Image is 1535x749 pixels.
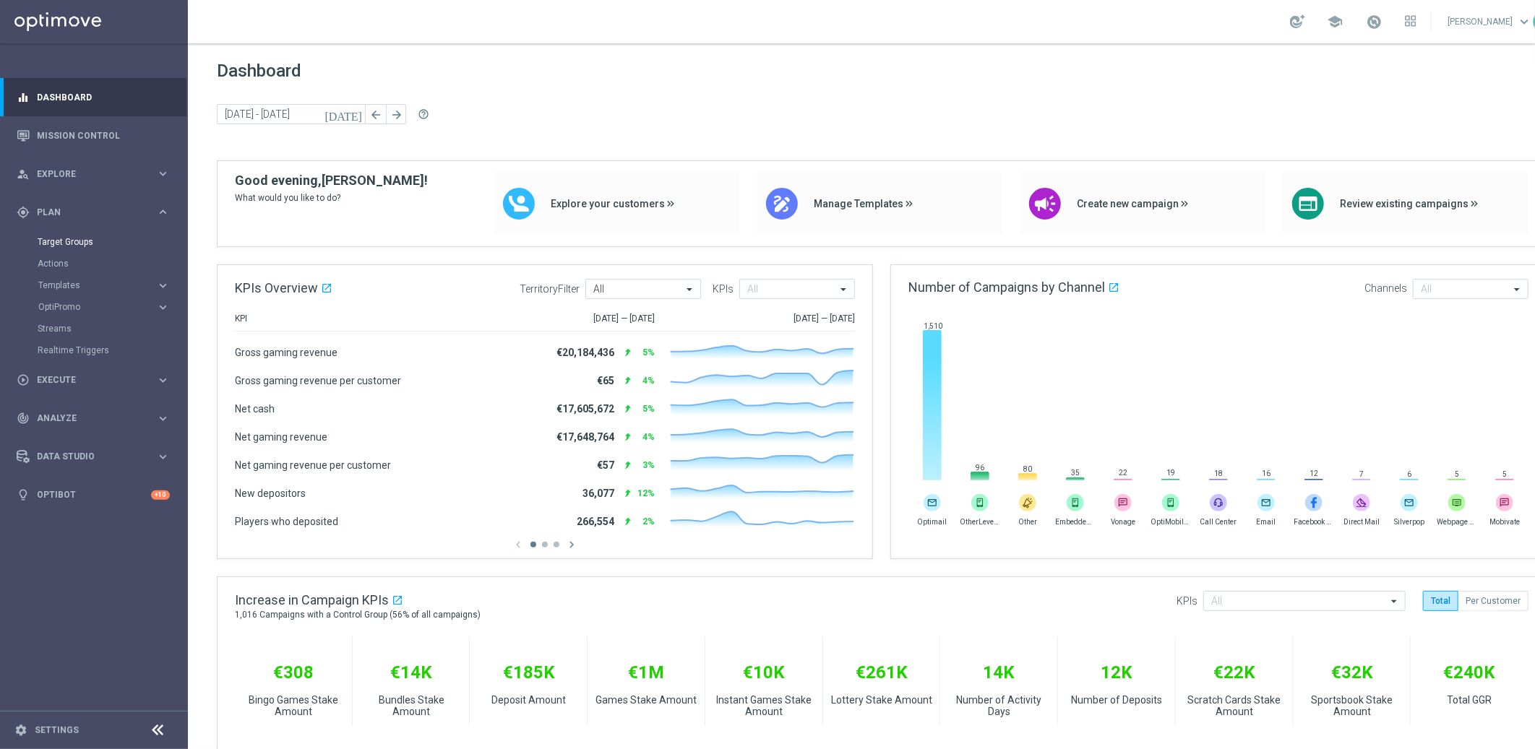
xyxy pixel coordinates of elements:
div: Data Studio [17,450,156,463]
i: keyboard_arrow_right [156,205,170,219]
div: Realtime Triggers [38,339,186,361]
i: gps_fixed [17,206,30,219]
button: lightbulb Optibot +10 [16,489,171,501]
span: keyboard_arrow_down [1516,14,1532,30]
div: Dashboard [17,78,170,116]
i: settings [14,724,27,737]
div: +10 [151,490,170,500]
div: OptiPromo [38,303,156,311]
a: Settings [35,726,79,735]
div: Templates [38,274,186,296]
i: keyboard_arrow_right [156,300,170,314]
button: gps_fixed Plan keyboard_arrow_right [16,207,171,218]
i: equalizer [17,91,30,104]
div: Actions [38,253,186,274]
i: keyboard_arrow_right [156,373,170,387]
a: Streams [38,323,150,334]
div: Optibot [17,476,170,514]
i: keyboard_arrow_right [156,412,170,425]
button: person_search Explore keyboard_arrow_right [16,168,171,180]
div: Analyze [17,412,156,425]
i: play_circle_outline [17,373,30,386]
button: track_changes Analyze keyboard_arrow_right [16,412,171,424]
a: Actions [38,258,150,269]
span: Data Studio [37,452,156,461]
div: Templates [38,281,156,290]
i: keyboard_arrow_right [156,279,170,293]
a: Dashboard [37,78,170,116]
i: person_search [17,168,30,181]
span: OptiPromo [38,303,142,311]
span: Plan [37,208,156,217]
a: Mission Control [37,116,170,155]
span: Templates [38,281,142,290]
span: Execute [37,376,156,384]
button: Mission Control [16,130,171,142]
div: Streams [38,318,186,339]
div: Plan [17,206,156,219]
a: [PERSON_NAME]keyboard_arrow_down [1446,11,1534,33]
i: track_changes [17,412,30,425]
button: OptiPromo keyboard_arrow_right [38,301,171,313]
div: OptiPromo [38,296,186,318]
div: Mission Control [17,116,170,155]
i: keyboard_arrow_right [156,450,170,464]
button: play_circle_outline Execute keyboard_arrow_right [16,374,171,386]
a: Target Groups [38,236,150,248]
div: Target Groups [38,231,186,253]
i: keyboard_arrow_right [156,167,170,181]
button: Data Studio keyboard_arrow_right [16,451,171,462]
div: Execute [17,373,156,386]
a: Optibot [37,476,151,514]
button: equalizer Dashboard [16,92,171,103]
span: Analyze [37,414,156,423]
button: Templates keyboard_arrow_right [38,280,171,291]
a: Realtime Triggers [38,345,150,356]
span: Explore [37,170,156,178]
div: Explore [17,168,156,181]
i: lightbulb [17,488,30,501]
span: school [1327,14,1343,30]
